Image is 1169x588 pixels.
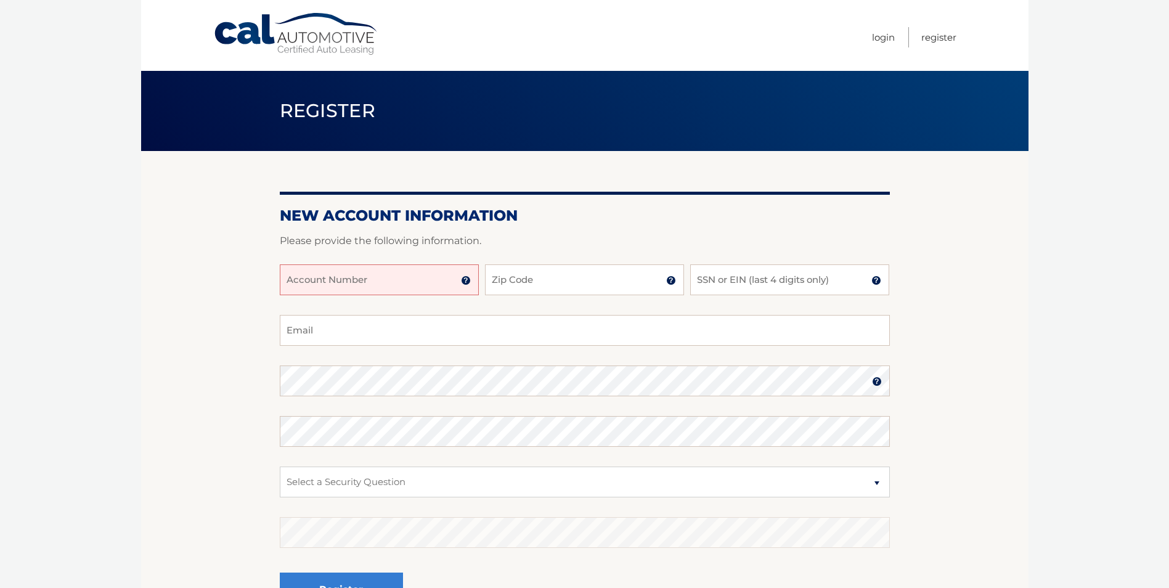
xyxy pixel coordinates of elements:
[280,206,890,225] h2: New Account Information
[666,276,676,285] img: tooltip.svg
[872,27,895,47] a: Login
[280,232,890,250] p: Please provide the following information.
[872,377,882,386] img: tooltip.svg
[690,264,889,295] input: SSN or EIN (last 4 digits only)
[213,12,380,56] a: Cal Automotive
[871,276,881,285] img: tooltip.svg
[280,264,479,295] input: Account Number
[280,99,376,122] span: Register
[461,276,471,285] img: tooltip.svg
[485,264,684,295] input: Zip Code
[280,315,890,346] input: Email
[921,27,956,47] a: Register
